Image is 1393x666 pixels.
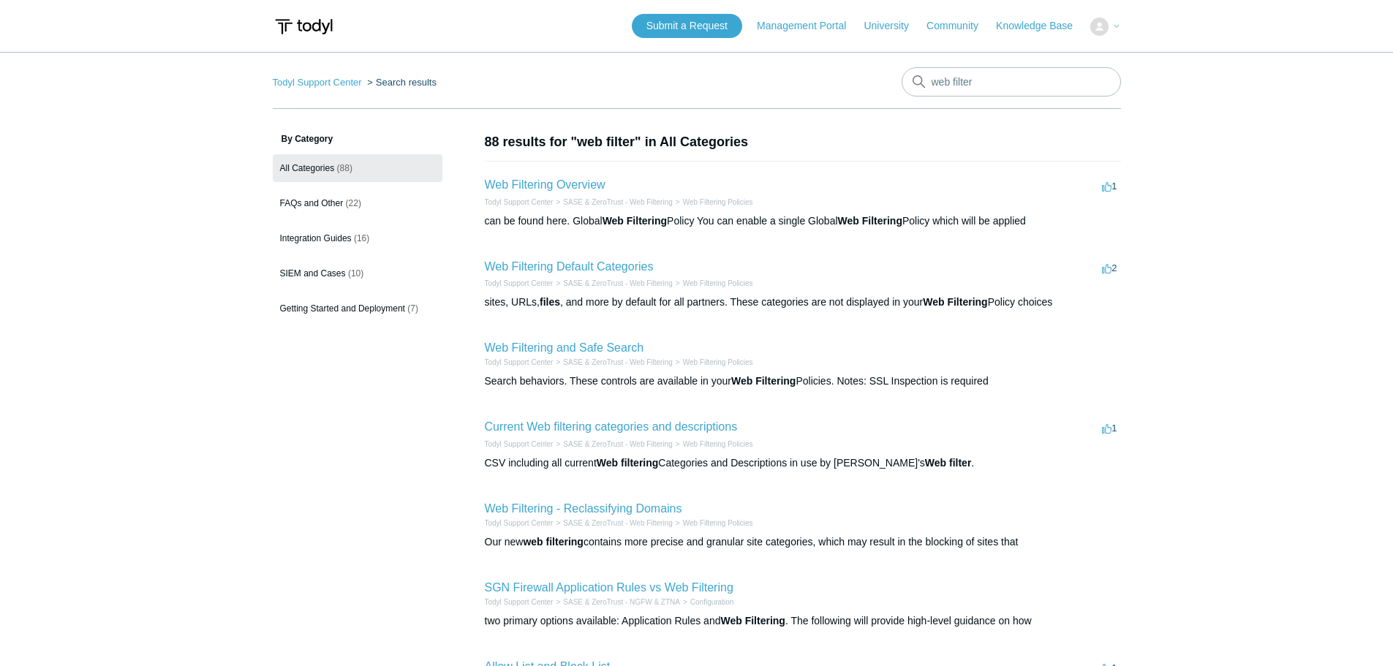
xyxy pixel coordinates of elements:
img: Todyl Support Center Help Center home page [273,13,335,40]
a: SGN Firewall Application Rules vs Web Filtering [485,581,733,594]
em: Web Filtering [603,215,667,227]
a: SASE & ZeroTrust - Web Filtering [563,358,673,366]
em: Web Filtering [731,375,796,387]
a: Web Filtering Overview [485,178,605,191]
em: files [540,296,560,308]
a: Web Filtering Policies [683,358,753,366]
span: All Categories [280,163,335,173]
li: SASE & ZeroTrust - Web Filtering [553,278,672,289]
div: sites, URLs, , and more by default for all partners. These categories are not displayed in your P... [485,295,1121,310]
span: FAQs and Other [280,198,344,208]
a: Submit a Request [632,14,742,38]
a: Todyl Support Center [485,358,554,366]
a: Current Web filtering categories and descriptions [485,420,738,433]
div: CSV including all current Categories and Descriptions in use by [PERSON_NAME]'s . [485,455,1121,471]
em: Web filtering [597,457,659,469]
a: SASE & ZeroTrust - Web Filtering [563,198,673,206]
span: Integration Guides [280,233,352,243]
li: Configuration [680,597,733,608]
a: SASE & ZeroTrust - Web Filtering [563,279,673,287]
span: 2 [1102,262,1117,273]
li: Search results [364,77,437,88]
li: SASE & ZeroTrust - Web Filtering [553,357,672,368]
li: SASE & ZeroTrust - Web Filtering [553,197,672,208]
a: Web Filtering and Safe Search [485,341,644,354]
li: Todyl Support Center [485,197,554,208]
h1: 88 results for "web filter" in All Categories [485,132,1121,152]
a: Community [926,18,993,34]
li: Web Filtering Policies [673,357,753,368]
a: Web Filtering Policies [683,279,753,287]
li: Todyl Support Center [485,439,554,450]
a: SASE & ZeroTrust - Web Filtering [563,440,673,448]
h3: By Category [273,132,442,145]
a: Web Filtering Policies [683,519,753,527]
a: Management Portal [757,18,861,34]
a: Configuration [690,598,733,606]
span: (88) [337,163,352,173]
a: Web Filtering Default Categories [485,260,654,273]
a: Todyl Support Center [485,279,554,287]
div: Our new contains more precise and granular site categories, which may result in the blocking of s... [485,534,1121,550]
li: Web Filtering Policies [673,439,753,450]
a: Integration Guides (16) [273,224,442,252]
span: (10) [348,268,363,279]
a: Getting Started and Deployment (7) [273,295,442,322]
a: University [864,18,923,34]
em: Web Filtering [720,615,785,627]
a: SASE & ZeroTrust - Web Filtering [563,519,673,527]
a: SIEM and Cases (10) [273,260,442,287]
span: SIEM and Cases [280,268,346,279]
a: Todyl Support Center [485,198,554,206]
span: 1 [1102,423,1117,434]
li: Todyl Support Center [485,518,554,529]
span: (16) [354,233,369,243]
li: Todyl Support Center [485,278,554,289]
a: SASE & ZeroTrust - NGFW & ZTNA [563,598,680,606]
span: (7) [407,303,418,314]
a: Todyl Support Center [485,598,554,606]
a: FAQs and Other (22) [273,189,442,217]
a: Todyl Support Center [485,440,554,448]
li: Todyl Support Center [485,597,554,608]
div: can be found here. Global Policy You can enable a single Global Policy which will be applied [485,213,1121,229]
span: (22) [346,198,361,208]
li: SASE & ZeroTrust - Web Filtering [553,518,672,529]
span: Getting Started and Deployment [280,303,405,314]
li: Todyl Support Center [273,77,365,88]
a: Todyl Support Center [273,77,362,88]
em: Web Filtering [838,215,902,227]
a: Web Filtering Policies [683,198,753,206]
li: SASE & ZeroTrust - NGFW & ZTNA [553,597,680,608]
li: Todyl Support Center [485,357,554,368]
li: Web Filtering Policies [673,278,753,289]
div: two primary options available: Application Rules and . The following will provide high-level guid... [485,613,1121,629]
a: All Categories (88) [273,154,442,182]
span: 1 [1102,181,1117,192]
a: Web Filtering - Reclassifying Domains [485,502,682,515]
a: Knowledge Base [996,18,1087,34]
em: web filtering [523,536,583,548]
input: Search [902,67,1121,97]
li: Web Filtering Policies [673,197,753,208]
li: SASE & ZeroTrust - Web Filtering [553,439,672,450]
div: Search behaviors. These controls are available in your Policies. Notes: SSL Inspection is required [485,374,1121,389]
a: Web Filtering Policies [683,440,753,448]
em: Web Filtering [923,296,987,308]
li: Web Filtering Policies [673,518,753,529]
em: Web filter [925,457,972,469]
a: Todyl Support Center [485,519,554,527]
